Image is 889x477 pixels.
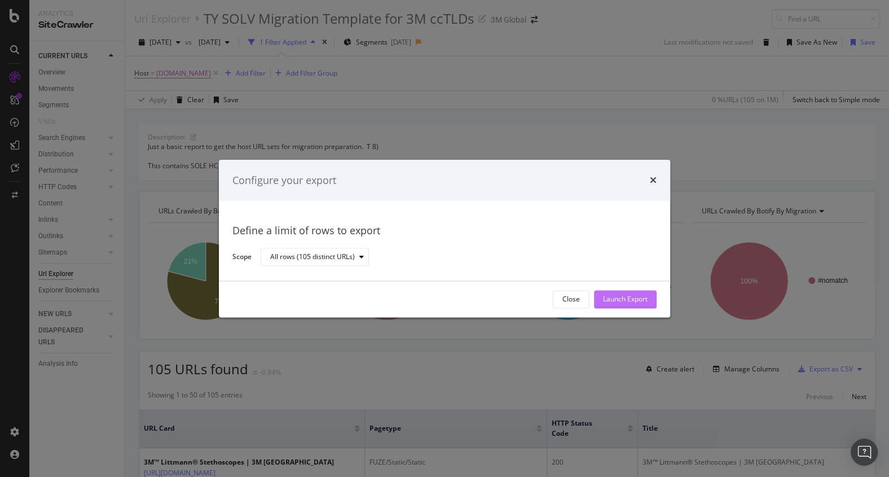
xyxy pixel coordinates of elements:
[851,439,878,466] div: Open Intercom Messenger
[594,290,657,308] button: Launch Export
[603,295,648,304] div: Launch Export
[261,248,369,266] button: All rows (105 distinct URLs)
[270,254,355,261] div: All rows (105 distinct URLs)
[232,224,657,239] div: Define a limit of rows to export
[232,252,252,264] label: Scope
[562,295,580,304] div: Close
[650,173,657,188] div: times
[219,160,670,317] div: modal
[553,290,589,308] button: Close
[232,173,336,188] div: Configure your export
